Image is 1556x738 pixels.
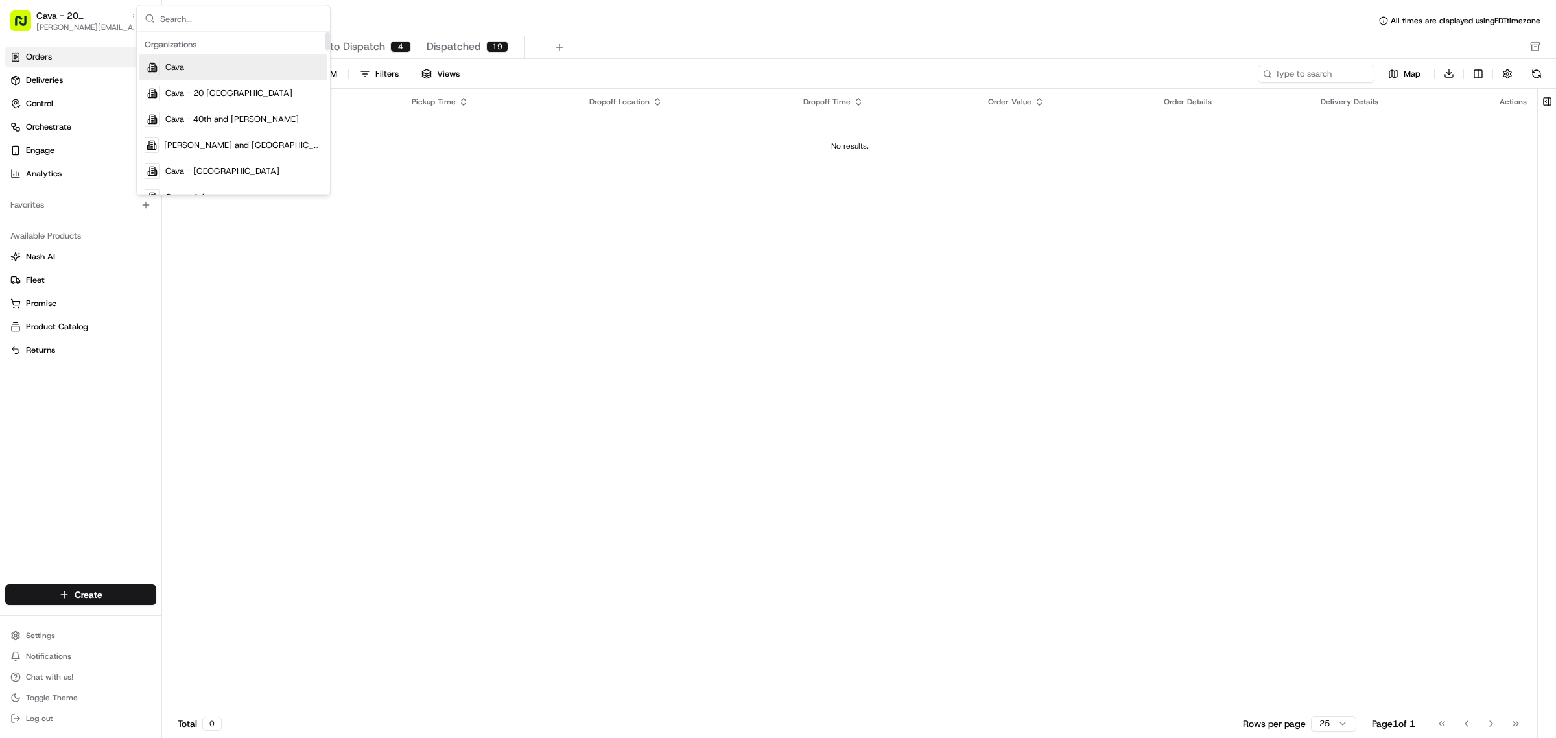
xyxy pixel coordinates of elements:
div: Total [178,717,222,731]
div: Pickup Time [412,97,569,107]
button: Settings [5,626,156,645]
input: Search... [160,6,322,32]
div: 📗 [13,291,23,302]
div: Actions [1500,97,1527,107]
button: Returns [5,340,156,361]
div: 4 [390,41,411,53]
span: API Documentation [123,290,208,303]
span: • [108,236,112,246]
button: Toggle Theme [5,689,156,707]
button: Map [1380,66,1429,82]
span: Engage [26,145,54,156]
button: Orchestrate [5,117,156,137]
div: Order Details [1164,97,1300,107]
span: Analytics [26,168,62,180]
div: Dropoff Location [589,97,783,107]
span: Pylon [129,322,157,331]
span: [DATE] [115,236,141,246]
span: Deliveries [26,75,63,86]
button: See all [201,166,236,182]
span: Promise [26,298,56,309]
span: Returns [26,344,55,356]
img: Jaimie Jaretsky [13,224,34,244]
span: Chat with us! [26,672,73,682]
button: Start new chat [220,128,236,143]
span: [PERSON_NAME] [40,201,105,211]
img: 1736555255976-a54dd68f-1ca7-489b-9aae-adbdc363a1c4 [26,202,36,212]
div: Organizations [139,35,327,54]
span: Ready to Dispatch [296,39,385,54]
span: [PERSON_NAME] [40,236,105,246]
span: [PERSON_NAME] and [GEOGRAPHIC_DATA] [164,139,322,151]
button: Views [416,65,466,83]
button: Notifications [5,647,156,665]
a: Analytics [5,163,156,184]
a: 💻API Documentation [104,285,213,308]
span: Dispatched [427,39,481,54]
button: Log out [5,709,156,728]
a: Fleet [10,274,151,286]
div: Past conversations [13,169,87,179]
a: Deliveries [5,70,156,91]
span: Fleet [26,274,45,286]
div: Start new chat [58,124,213,137]
a: Powered byPylon [91,321,157,331]
button: Promise [5,293,156,314]
span: Product Catalog [26,321,88,333]
div: Favorites [5,195,156,215]
span: All times are displayed using EDT timezone [1391,16,1540,26]
button: Cava - 20 [GEOGRAPHIC_DATA] [36,9,126,22]
span: Control [26,98,53,110]
button: Cava - 20 [GEOGRAPHIC_DATA][PERSON_NAME][EMAIL_ADDRESS][PERSON_NAME][DOMAIN_NAME] [5,5,134,36]
a: Orders [5,47,156,67]
span: Orders [26,51,52,63]
input: Type to search [1258,65,1374,83]
input: Got a question? Start typing here... [34,84,233,97]
div: Delivery Details [1321,97,1479,107]
a: Returns [10,344,151,356]
div: Order Value [988,97,1143,107]
button: Chat with us! [5,668,156,686]
span: Cava - 40th and [PERSON_NAME] [165,113,299,125]
a: 📗Knowledge Base [8,285,104,308]
div: Page 1 of 1 [1372,717,1415,730]
button: Filters [354,65,405,83]
span: Toggle Theme [26,693,78,703]
span: Views [437,68,460,80]
span: Cava [165,62,184,73]
span: Map [1404,68,1420,80]
button: [PERSON_NAME][EMAIL_ADDRESS][PERSON_NAME][DOMAIN_NAME] [36,22,140,32]
button: Create [5,584,156,605]
a: Product Catalog [10,321,151,333]
img: Nash [13,13,39,39]
span: Log out [26,713,53,724]
div: We're available if you need us! [58,137,178,147]
div: Suggestions [137,32,330,195]
button: Fleet [5,270,156,291]
img: 1724597045416-56b7ee45-8013-43a0-a6f9-03cb97ddad50 [27,124,51,147]
p: Welcome 👋 [13,52,236,73]
span: Cava - 20 [GEOGRAPHIC_DATA] [165,88,292,99]
span: Cava - Arboretum [165,191,235,203]
div: 19 [486,41,508,53]
span: Settings [26,630,55,641]
a: Promise [10,298,151,309]
span: Create [75,588,102,601]
span: Notifications [26,651,71,661]
div: Filters [375,68,399,80]
div: Available Products [5,226,156,246]
div: 💻 [110,291,120,302]
span: Nash AI [26,251,55,263]
a: Nash AI [10,251,151,263]
button: Engage [5,140,156,161]
span: Cava - [GEOGRAPHIC_DATA] [165,165,279,177]
div: No results. [167,141,1532,151]
span: Knowledge Base [26,290,99,303]
button: Nash AI [5,246,156,267]
span: [DATE] [115,201,141,211]
p: Rows per page [1243,717,1306,730]
span: • [108,201,112,211]
div: 0 [202,717,222,731]
img: Grace Nketiah [13,189,34,209]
